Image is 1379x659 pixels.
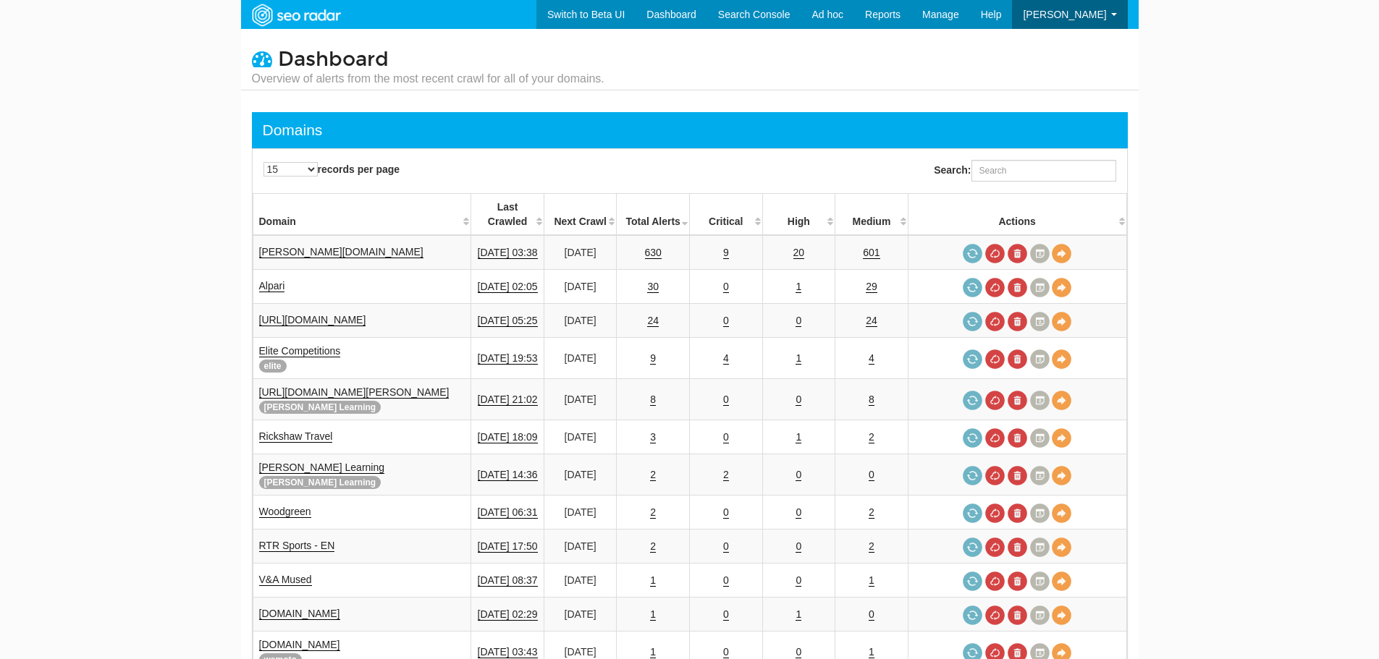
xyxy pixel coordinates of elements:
[1030,312,1050,331] a: Crawl History
[647,315,659,327] a: 24
[259,314,366,326] a: [URL][DOMAIN_NAME]
[971,160,1116,182] input: Search:
[259,608,340,620] a: [DOMAIN_NAME]
[650,540,656,553] a: 2
[1030,571,1050,591] a: Crawl History
[963,349,982,369] a: Request a crawl
[1030,278,1050,297] a: Crawl History
[863,247,880,259] a: 601
[723,247,729,259] a: 9
[869,646,874,658] a: 1
[985,537,1005,557] a: Cancel in-progress audit
[811,9,843,20] span: Ad hoc
[650,394,656,406] a: 8
[908,194,1126,236] th: Actions: activate to sort column ascending
[869,608,874,621] a: 0
[985,278,1005,297] a: Cancel in-progress audit
[1023,9,1106,20] span: [PERSON_NAME]
[866,281,877,293] a: 29
[650,431,656,443] a: 3
[471,194,544,236] th: Last Crawled: activate to sort column descending
[796,646,801,658] a: 0
[796,281,801,293] a: 1
[963,428,982,448] a: Request a crawl
[544,304,617,338] td: [DATE]
[544,194,617,236] th: Next Crawl: activate to sort column descending
[650,506,656,519] a: 2
[796,431,801,443] a: 1
[259,462,385,474] a: [PERSON_NAME] Learning
[544,379,617,420] td: [DATE]
[544,530,617,564] td: [DATE]
[1008,244,1027,263] a: Delete most recent audit
[1008,349,1027,369] a: Delete most recent audit
[1030,428,1050,448] a: Crawl History
[963,466,982,485] a: Request a crawl
[963,312,982,331] a: Request a crawl
[647,281,659,293] a: 30
[985,244,1005,263] a: Cancel in-progress audit
[478,574,538,587] a: [DATE] 08:37
[1030,503,1050,523] a: Crawl History
[796,574,801,587] a: 0
[985,428,1005,448] a: Cancel in-progress audit
[793,247,805,259] a: 20
[796,608,801,621] a: 1
[985,349,1005,369] a: Cancel in-progress audit
[246,2,346,28] img: SEORadar
[1052,244,1071,263] a: View Domain Overview
[869,469,874,481] a: 0
[963,503,982,523] a: Request a crawl
[1052,571,1071,591] a: View Domain Overview
[544,338,617,379] td: [DATE]
[1030,605,1050,625] a: Crawl History
[723,394,729,406] a: 0
[985,312,1005,331] a: Cancel in-progress audit
[1008,605,1027,625] a: Delete most recent audit
[723,574,729,587] a: 0
[985,571,1005,591] a: Cancel in-progress audit
[723,431,729,443] a: 0
[544,598,617,632] td: [DATE]
[259,280,285,292] a: Alpari
[718,9,790,20] span: Search Console
[263,162,400,177] label: records per page
[796,469,801,481] a: 0
[1052,428,1071,448] a: View Domain Overview
[253,194,471,236] th: Domain: activate to sort column ascending
[723,469,729,481] a: 2
[1030,466,1050,485] a: Crawl History
[650,574,656,587] a: 1
[796,315,801,327] a: 0
[1008,312,1027,331] a: Delete most recent audit
[650,352,656,365] a: 9
[1052,503,1071,523] a: View Domain Overview
[985,391,1005,410] a: Cancel in-progress audit
[835,194,908,236] th: Medium: activate to sort column descending
[259,360,287,373] span: elite
[723,608,729,621] a: 0
[796,394,801,406] a: 0
[723,540,729,553] a: 0
[985,466,1005,485] a: Cancel in-progress audit
[650,469,656,481] a: 2
[963,605,982,625] a: Request a crawl
[963,278,982,297] a: Request a crawl
[981,9,1002,20] span: Help
[544,496,617,530] td: [DATE]
[963,571,982,591] a: Request a crawl
[723,315,729,327] a: 0
[263,119,323,141] div: Domains
[1008,391,1027,410] a: Delete most recent audit
[866,315,877,327] a: 24
[544,235,617,270] td: [DATE]
[1052,605,1071,625] a: View Domain Overview
[934,160,1116,182] label: Search:
[650,646,656,658] a: 1
[1030,391,1050,410] a: Crawl History
[796,506,801,519] a: 0
[259,246,423,258] a: [PERSON_NAME][DOMAIN_NAME]
[259,401,381,414] span: [PERSON_NAME] Learning
[1052,278,1071,297] a: View Domain Overview
[796,540,801,553] a: 0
